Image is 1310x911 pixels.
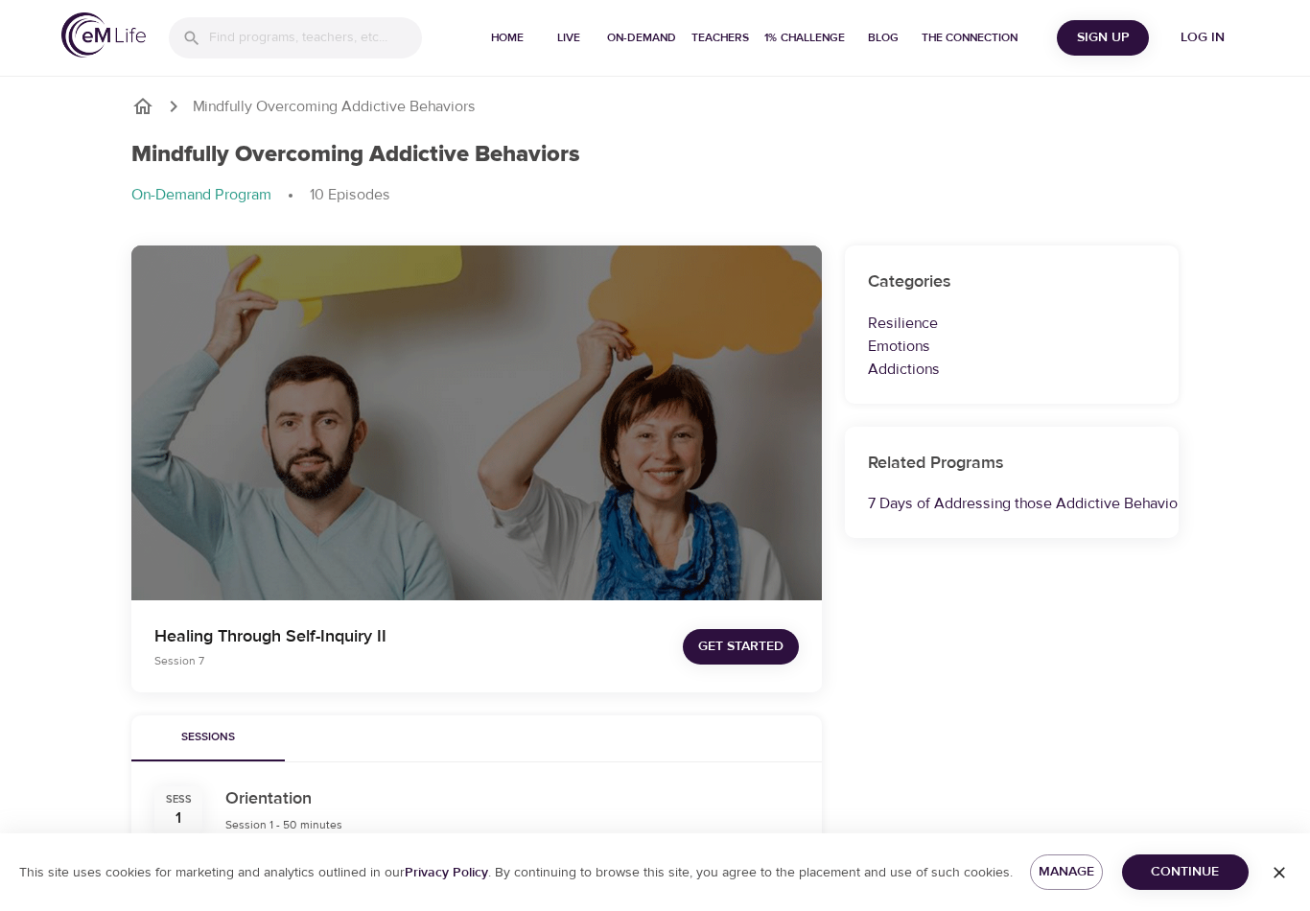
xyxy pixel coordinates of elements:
span: 1% Challenge [764,28,845,48]
span: Sessions [143,728,273,748]
span: Blog [860,28,906,48]
button: Sign Up [1057,20,1149,56]
p: Resilience [868,312,1156,335]
span: Continue [1137,860,1233,884]
h1: Mindfully Overcoming Addictive Behaviors [131,141,580,169]
span: Live [546,28,592,48]
h6: Categories [868,269,1156,296]
p: Healing Through Self-Inquiry II [154,623,632,649]
a: 7 Days of Addressing those Addictive Behaviors [868,494,1190,513]
span: Session 1 - 50 minutes [225,817,342,832]
span: Log in [1164,26,1241,50]
p: Emotions [868,335,1156,358]
p: Mindfully Overcoming Addictive Behaviors [193,96,476,118]
p: Session 7 [154,652,632,669]
span: Manage [1045,860,1087,884]
div: 1 [175,807,181,829]
button: Log in [1157,20,1249,56]
span: On-Demand [607,28,676,48]
img: logo [61,12,146,58]
span: Get Started [698,635,784,659]
h6: Orientation [225,785,342,813]
span: The Connection [922,28,1018,48]
span: Teachers [691,28,749,48]
nav: breadcrumb [131,184,1179,207]
button: Get Started [683,629,799,665]
p: Addictions [868,358,1156,381]
button: Continue [1122,854,1249,890]
a: Privacy Policy [405,864,488,881]
button: Manage [1030,854,1102,890]
p: On-Demand Program [131,184,271,206]
input: Find programs, teachers, etc... [209,17,422,58]
div: Sess [166,792,192,807]
span: Home [484,28,530,48]
nav: breadcrumb [131,95,1179,118]
p: 10 Episodes [310,184,390,206]
h6: Related Programs [868,450,1156,478]
span: Sign Up [1064,26,1141,50]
